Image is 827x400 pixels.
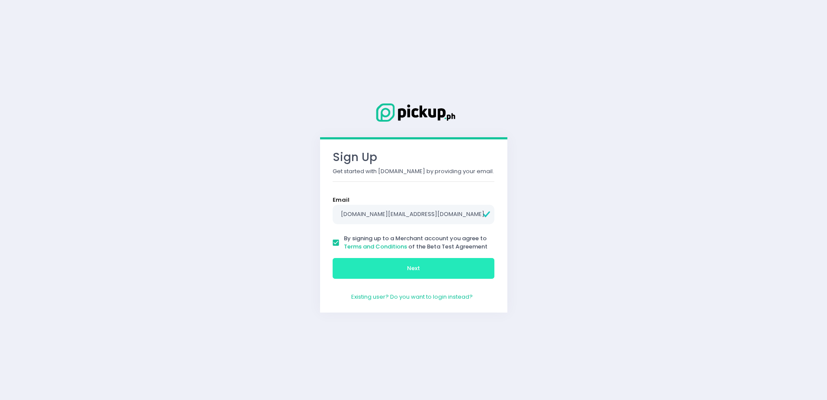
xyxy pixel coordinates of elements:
[333,205,495,225] input: Email
[333,196,349,204] label: Email
[344,234,487,251] span: By signing up to a Merchant account you agree to of the Beta Test Agreement
[351,293,473,301] a: Existing user? Do you want to login instead?
[333,167,495,176] p: Get started with [DOMAIN_NAME] by providing your email.
[407,264,420,272] span: Next
[344,242,407,251] a: Terms and Conditions
[333,258,495,279] button: Next
[370,102,457,123] img: Logo
[333,151,495,164] h3: Sign Up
